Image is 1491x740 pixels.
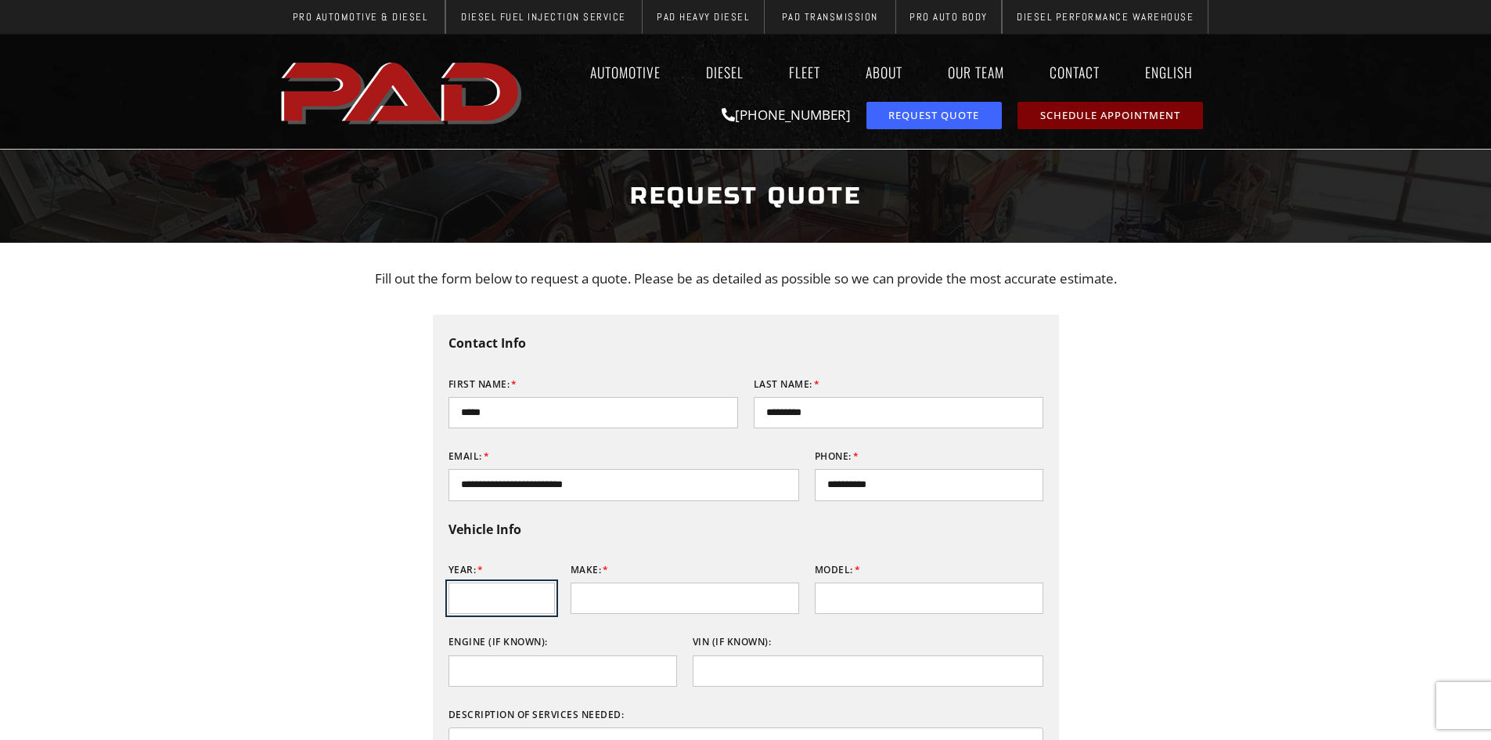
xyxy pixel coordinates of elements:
label: Engine (if known): [448,630,548,655]
label: Year: [448,558,484,583]
a: About [851,54,917,90]
label: Model: [815,558,861,583]
img: The image shows the word "PAD" in bold, red, uppercase letters with a slight shadow effect. [276,49,530,134]
p: Fill out the form below to request a quote. Please be as detailed as possible so we can provide t... [284,266,1208,291]
span: PAD Heavy Diesel [657,12,749,22]
label: Phone: [815,444,859,469]
span: Pro Auto Body [909,12,988,22]
label: VIN (if known): [693,630,772,655]
a: schedule repair or service appointment [1017,102,1203,129]
label: First Name: [448,372,517,397]
a: Automotive [575,54,675,90]
a: English [1130,54,1215,90]
span: PAD Transmission [782,12,878,22]
label: Description of services needed: [448,702,625,727]
b: Vehicle Info [448,521,521,538]
span: Diesel Performance Warehouse [1017,12,1194,22]
span: Diesel Fuel Injection Service [461,12,626,22]
a: Our Team [933,54,1019,90]
a: request a service or repair quote [866,102,1002,129]
nav: Menu [530,54,1215,90]
span: Request Quote [888,110,979,121]
h1: Request Quote [284,167,1208,226]
a: [PHONE_NUMBER] [722,106,851,124]
a: Contact [1035,54,1115,90]
label: Email: [448,444,490,469]
a: Diesel [691,54,758,90]
label: Make: [571,558,609,583]
b: Contact Info [448,334,526,352]
a: Fleet [774,54,835,90]
span: Pro Automotive & Diesel [293,12,428,22]
label: Last Name: [754,372,820,397]
a: pro automotive and diesel home page [276,49,530,134]
span: Schedule Appointment [1040,110,1180,121]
